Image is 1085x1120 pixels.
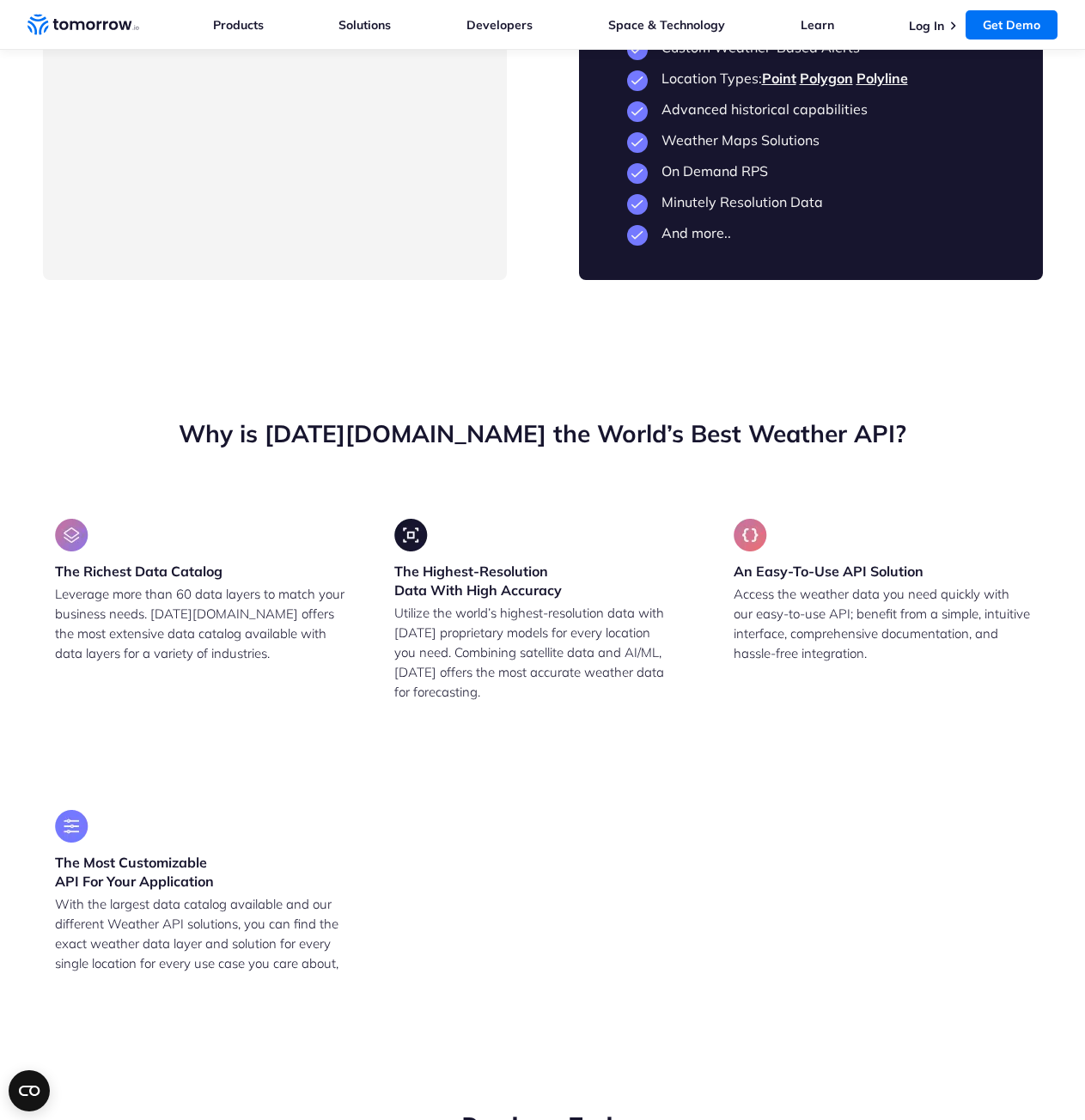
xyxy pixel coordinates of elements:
a: Learn [801,17,834,33]
a: Log In [909,18,944,33]
li: And more.. [627,224,995,241]
a: Polygon [800,70,853,87]
a: Get Demo [966,10,1058,40]
p: Leverage more than 60 data layers to match your business needs. [DATE][DOMAIN_NAME] offers the mo... [55,584,351,663]
h3: The Richest Data Catalog [55,562,222,581]
a: Solutions [338,17,391,33]
a: Developers [466,17,533,33]
a: Home link [27,12,139,38]
button: Open CMP widget [9,1070,50,1111]
h3: The Most Customizable API For Your Application [55,853,351,891]
li: Minutely Resolution Data [627,193,995,210]
li: Weather Maps Solutions [627,131,995,149]
li: Advanced historical capabilities [627,100,995,118]
a: Polyline [856,70,908,87]
h3: The Highest-Resolution Data With High Accuracy [394,562,691,600]
p: With the largest data catalog available and our different Weather API solutions, you can find the... [55,894,351,973]
a: Point [762,70,796,87]
a: Space & Technology [608,17,725,33]
li: On Demand RPS [627,162,995,180]
p: Utilize the world’s highest-resolution data with [DATE] proprietary models for every location you... [394,603,691,741]
a: Products [213,17,264,33]
h3: An Easy-To-Use API Solution [734,562,923,581]
li: Location Types: [627,70,995,87]
p: Access the weather data you need quickly with our easy-to-use API; benefit from a simple, intuiti... [734,584,1030,663]
h2: Why is [DATE][DOMAIN_NAME] the World’s Best Weather API? [55,417,1031,450]
li: Custom Weather-Based Alerts [627,39,995,56]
